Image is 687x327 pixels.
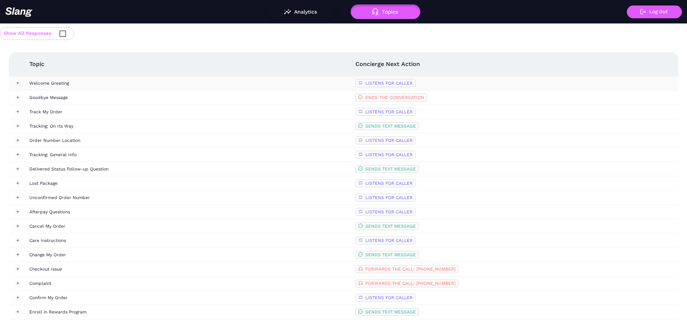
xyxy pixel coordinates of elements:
span: retweet [358,237,363,244]
span: customer-service [358,265,363,273]
div: Lost Package [29,180,350,187]
div: Welcome Greeting [29,80,350,87]
button: Expand row [15,166,20,172]
span: LISTENS FOR CALLER [365,238,413,243]
div: Goodbye Message [29,94,350,101]
div: Tracking: General Info [29,151,350,158]
button: Expand row [15,181,20,186]
span: SENDS TEXT MESSAGE [365,309,416,315]
button: Expand row [15,124,20,129]
button: Expand row [15,267,20,272]
button: Expand row [15,195,20,200]
button: Expand row [15,95,20,100]
button: Expand row [15,224,20,229]
span: retweet [358,108,363,115]
button: Expand row [15,138,20,143]
span: retweet [358,137,363,144]
span: LISTENS FOR CALLER [365,81,413,86]
a: Analytics [266,9,336,14]
span: retweet [358,294,363,301]
div: Afterpay Questions [29,208,350,216]
span: ENDS THE CONVERSATION [365,95,424,100]
div: Delivered Status Follow-up Question [29,165,350,173]
button: Topics [351,4,420,19]
div: Change My Order [29,251,350,258]
div: Enroll in Rewards Program [29,308,350,316]
div: Track My Order [29,108,350,115]
span: message [358,223,363,230]
span: retweet [358,208,363,216]
span: customer-service [358,280,363,287]
span: logout [358,94,363,101]
span: LISTENS FOR CALLER [365,152,413,157]
span: retweet [358,151,363,158]
div: Care Instructions [29,237,350,244]
span: message [358,308,363,316]
button: Expand row [15,252,20,257]
div: Cancel My Order [29,223,350,230]
button: Expand row [15,81,20,86]
span: SENDS TEXT MESSAGE [365,166,416,172]
span: LISTENS FOR CALLER [365,138,413,143]
button: Expand row [15,209,20,214]
span: LISTENS FOR CALLER [365,209,413,214]
div: Complaint [29,280,350,287]
span: SENDS TEXT MESSAGE [365,124,416,129]
span: message [358,251,363,258]
button: Expand row [15,281,20,286]
span: retweet [358,194,363,201]
th: Concierge Next Action [352,52,679,76]
div: Unconfirmed Order Number [29,194,350,201]
button: Expand row [15,109,20,114]
div: Tracking: On Its Way [29,122,350,130]
button: Log Out [627,5,682,18]
th: Topic [26,52,352,76]
div: Order Number Location [29,137,350,144]
span: LISTENS FOR CALLER [365,295,413,300]
button: Analytics [266,4,336,19]
button: Expand row [15,152,20,157]
span: message [358,122,363,130]
span: LISTENS FOR CALLER [365,181,413,186]
span: message [358,165,363,173]
span: FORWARDS THE CALL: [PHONE_NUMBER] [365,281,456,286]
button: Expand row [15,309,20,315]
button: Expand row [15,295,20,300]
button: Expand row [15,238,20,243]
img: 623511267c55cb56e2f2a487_logo2.png [5,7,33,17]
span: SENDS TEXT MESSAGE [365,252,416,257]
span: SENDS TEXT MESSAGE [365,224,416,229]
span: LISTENS FOR CALLER [365,109,413,114]
div: Confirm My Order [29,294,350,301]
span: FORWARDS THE CALL: [PHONE_NUMBER] [365,267,456,272]
span: retweet [358,80,363,87]
span: retweet [358,180,363,187]
div: Checkout Issue [29,265,350,273]
span: LISTENS FOR CALLER [365,195,413,200]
